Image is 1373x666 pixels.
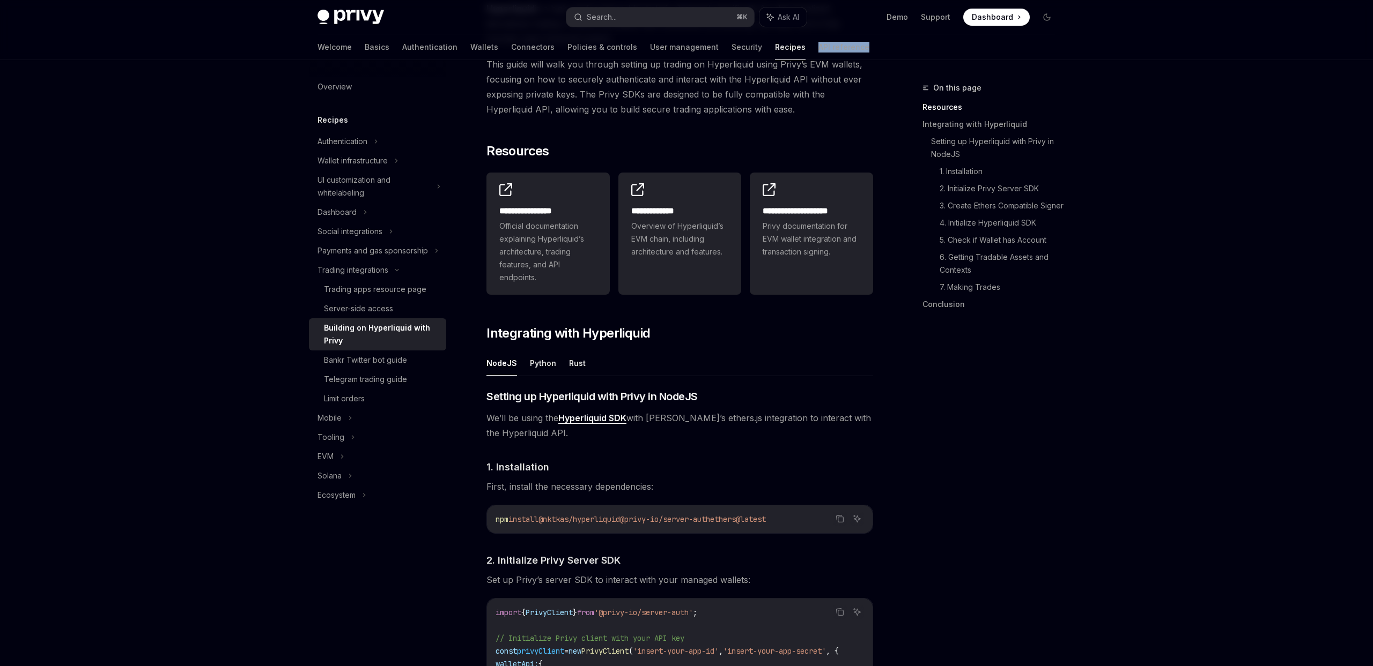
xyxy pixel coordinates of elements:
[963,9,1030,26] a: Dashboard
[558,413,626,424] a: Hyperliquid SDK
[486,143,549,160] span: Resources
[569,646,581,656] span: new
[318,489,356,502] div: Ecosystem
[324,392,365,405] div: Limit orders
[309,350,446,370] a: Bankr Twitter bot guide
[530,350,556,376] button: Python
[470,34,498,60] a: Wallets
[318,80,352,93] div: Overview
[850,605,864,619] button: Ask AI
[850,512,864,526] button: Ask AI
[566,8,754,27] button: Search...⌘K
[318,34,352,60] a: Welcome
[933,81,981,94] span: On this page
[496,646,517,656] span: const
[940,197,1064,214] a: 3. Create Ethers Compatible Signer
[564,646,569,656] span: =
[499,220,597,284] span: Official documentation explaining Hyperliquid’s architecture, trading features, and API endpoints.
[309,77,446,96] a: Overview
[508,514,538,524] span: install
[402,34,457,60] a: Authentication
[309,318,446,350] a: Building on Hyperliquid with Privy
[318,174,430,199] div: UI customization and whitelabeling
[931,133,1064,163] a: Setting up Hyperliquid with Privy in NodeJS
[567,34,637,60] a: Policies & controls
[631,220,729,258] span: Overview of Hyperliquid’s EVM chain, including architecture and features.
[486,389,698,404] span: Setting up Hyperliquid with Privy in NodeJS
[486,410,873,440] span: We’ll be using the with [PERSON_NAME]’s ethers.js integration to interact with the Hyperliquid API.
[723,646,826,656] span: 'insert-your-app-secret'
[318,225,382,238] div: Social integrations
[318,450,334,463] div: EVM
[940,214,1064,231] a: 4. Initialize Hyperliquid SDK
[318,431,344,444] div: Tooling
[324,283,426,296] div: Trading apps resource page
[526,608,573,617] span: PrivyClient
[922,296,1064,313] a: Conclusion
[324,373,407,386] div: Telegram trading guide
[594,608,693,617] span: '@privy-io/server-auth'
[833,512,847,526] button: Copy the contents from the code block
[318,244,428,257] div: Payments and gas sponsorship
[818,34,869,60] a: API reference
[921,12,950,23] a: Support
[940,163,1064,180] a: 1. Installation
[318,114,348,126] h5: Recipes
[775,34,806,60] a: Recipes
[940,231,1064,249] a: 5. Check if Wallet has Account
[826,646,839,656] span: , {
[763,220,860,258] span: Privy documentation for EVM wallet integration and transaction signing.
[309,370,446,389] a: Telegram trading guide
[887,12,908,23] a: Demo
[318,206,357,219] div: Dashboard
[940,279,1064,296] a: 7. Making Trades
[736,13,748,21] span: ⌘ K
[511,34,555,60] a: Connectors
[940,249,1064,279] a: 6. Getting Tradable Assets and Contexts
[318,469,342,482] div: Solana
[710,514,766,524] span: ethers@latest
[309,280,446,299] a: Trading apps resource page
[940,180,1064,197] a: 2. Initialize Privy Server SDK
[517,646,564,656] span: privyClient
[1038,9,1055,26] button: Toggle dark mode
[318,154,388,167] div: Wallet infrastructure
[486,57,873,117] span: This guide will walk you through setting up trading on Hyperliquid using Privy’s EVM wallets, foc...
[633,646,719,656] span: 'insert-your-app-id'
[750,173,873,295] a: **** **** **** *****Privy documentation for EVM wallet integration and transaction signing.
[618,173,742,295] a: **** **** ***Overview of Hyperliquid’s EVM chain, including architecture and features.
[732,34,762,60] a: Security
[486,553,621,567] span: 2. Initialize Privy Server SDK
[650,34,719,60] a: User management
[693,608,697,617] span: ;
[581,646,629,656] span: PrivyClient
[318,264,388,276] div: Trading integrations
[833,605,847,619] button: Copy the contents from the code block
[486,350,517,376] button: NodeJS
[778,12,799,23] span: Ask AI
[486,173,610,295] a: **** **** **** *Official documentation explaining Hyperliquid’s architecture, trading features, a...
[486,572,873,587] span: Set up Privy’s server SDK to interact with your managed wallets:
[309,299,446,318] a: Server-side access
[620,514,710,524] span: @privy-io/server-auth
[972,12,1013,23] span: Dashboard
[486,325,650,342] span: Integrating with Hyperliquid
[318,135,367,148] div: Authentication
[496,608,521,617] span: import
[318,10,384,25] img: dark logo
[629,646,633,656] span: (
[486,460,549,474] span: 1. Installation
[324,302,393,315] div: Server-side access
[759,8,807,27] button: Ask AI
[922,116,1064,133] a: Integrating with Hyperliquid
[573,608,577,617] span: }
[318,411,342,424] div: Mobile
[486,479,873,494] span: First, install the necessary dependencies:
[587,11,617,24] div: Search...
[496,514,508,524] span: npm
[538,514,620,524] span: @nktkas/hyperliquid
[496,633,684,643] span: // Initialize Privy client with your API key
[309,389,446,408] a: Limit orders
[719,646,723,656] span: ,
[577,608,594,617] span: from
